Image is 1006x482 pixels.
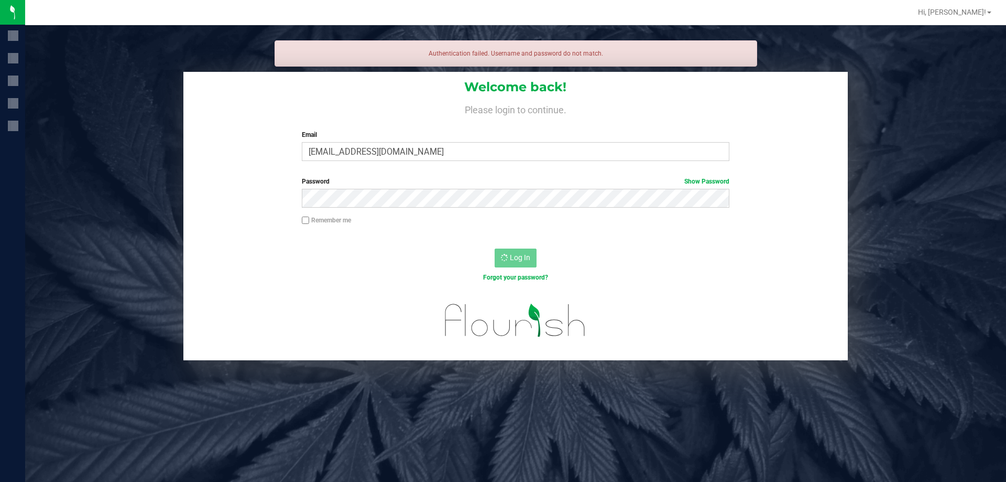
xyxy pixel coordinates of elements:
label: Remember me [302,216,351,225]
span: Log In [510,253,530,262]
img: flourish_logo.svg [432,294,598,347]
label: Email [302,130,729,140]
a: Forgot your password? [483,274,548,281]
button: Log In [495,249,537,267]
span: Password [302,178,330,185]
h4: Please login to continue. [183,103,848,115]
input: Remember me [302,217,309,224]
h1: Welcome back! [183,80,848,94]
a: Show Password [684,178,729,185]
span: Hi, [PERSON_NAME]! [918,8,986,16]
div: Authentication failed. Username and password do not match. [275,40,757,67]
